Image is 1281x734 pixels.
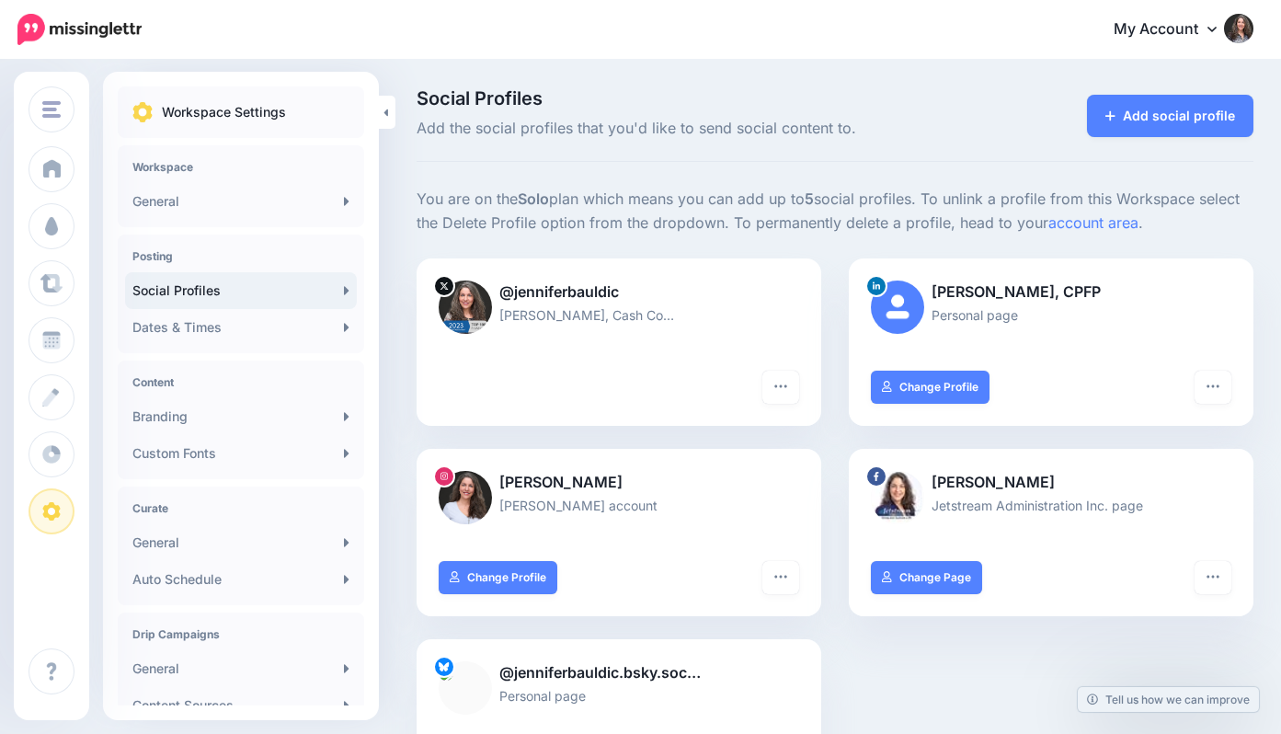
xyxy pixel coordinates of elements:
[871,281,1231,304] p: [PERSON_NAME], CPFP
[125,309,357,346] a: Dates & Times
[518,189,549,208] b: Solo
[1048,213,1138,232] a: account area
[125,183,357,220] a: General
[125,398,357,435] a: Branding
[439,281,799,304] p: @jenniferbauldic
[162,101,286,123] p: Workspace Settings
[439,661,799,685] p: @jenniferbauldic.bsky.soc…
[125,650,357,687] a: General
[125,524,357,561] a: General
[439,281,492,334] img: wBRB-CM_-47293.png
[132,160,349,174] h4: Workspace
[1095,7,1253,52] a: My Account
[132,375,349,389] h4: Content
[132,627,349,641] h4: Drip Campaigns
[125,272,357,309] a: Social Profiles
[871,304,1231,326] p: Personal page
[417,117,966,141] span: Add the social profiles that you'd like to send social content to.
[871,371,989,404] a: Change Profile
[871,561,982,594] a: Change Page
[1087,95,1253,137] a: Add social profile
[42,101,61,118] img: menu.png
[439,471,799,495] p: [PERSON_NAME]
[125,561,357,598] a: Auto Schedule
[417,188,1253,235] p: You are on the plan which means you can add up to social profiles. To unlink a profile from this ...
[125,435,357,472] a: Custom Fonts
[132,501,349,515] h4: Curate
[439,561,557,594] a: Change Profile
[871,495,1231,516] p: Jetstream Administration Inc. page
[871,471,1231,495] p: [PERSON_NAME]
[17,14,142,45] img: Missinglettr
[439,495,799,516] p: [PERSON_NAME] account
[125,687,357,724] a: Content Sources
[417,89,966,108] span: Social Profiles
[439,304,799,326] p: [PERSON_NAME], Cash Co…
[805,189,814,208] b: 5
[871,281,924,334] img: user_default_image.png
[439,471,492,524] img: 278337234_1383504498742891_5594076553204800694_n-bsa117615.jpg
[439,685,799,706] p: Personal page
[1078,687,1259,712] a: Tell us how we can improve
[132,249,349,263] h4: Posting
[871,471,924,524] img: 91674216_3558037460895688_8617505825319026688_n-bsa82024.jpg
[132,102,153,122] img: settings.png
